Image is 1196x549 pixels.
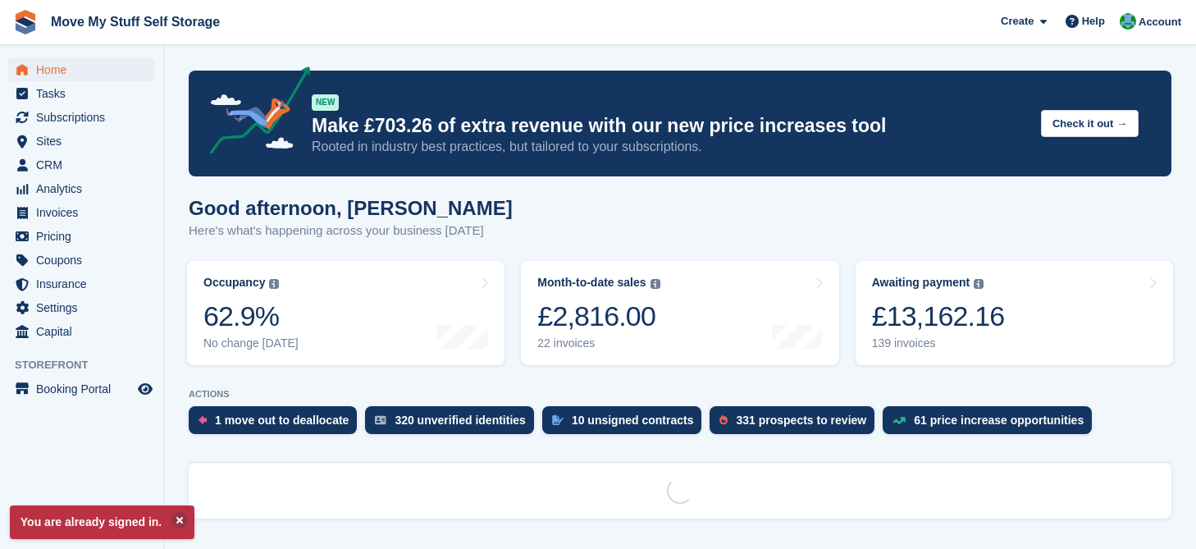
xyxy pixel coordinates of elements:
span: Capital [36,320,135,343]
a: menu [8,320,155,343]
a: menu [8,130,155,153]
a: Month-to-date sales £2,816.00 22 invoices [521,261,838,365]
div: 10 unsigned contracts [572,414,694,427]
a: menu [8,58,155,81]
img: icon-info-grey-7440780725fd019a000dd9b08b2336e03edf1995a4989e88bcd33f0948082b44.svg [269,279,279,289]
button: Check it out → [1041,110,1139,137]
p: Rooted in industry best practices, but tailored to your subscriptions. [312,138,1028,156]
a: Awaiting payment £13,162.16 139 invoices [856,261,1173,365]
a: menu [8,153,155,176]
p: Here's what's happening across your business [DATE] [189,222,513,240]
h1: Good afternoon, [PERSON_NAME] [189,197,513,219]
div: Occupancy [203,276,265,290]
div: NEW [312,94,339,111]
div: 331 prospects to review [736,414,866,427]
a: menu [8,201,155,224]
a: menu [8,296,155,319]
div: 61 price increase opportunities [914,414,1084,427]
a: 331 prospects to review [710,406,883,442]
a: Occupancy 62.9% No change [DATE] [187,261,504,365]
a: 10 unsigned contracts [542,406,710,442]
a: Move My Stuff Self Storage [44,8,226,35]
p: You are already signed in. [10,506,194,539]
a: Preview store [135,379,155,399]
span: Home [36,58,135,81]
p: Make £703.26 of extra revenue with our new price increases tool [312,114,1028,138]
a: menu [8,272,155,295]
div: No change [DATE] [203,336,299,350]
a: menu [8,377,155,400]
span: Invoices [36,201,135,224]
a: menu [8,249,155,272]
img: contract_signature_icon-13c848040528278c33f63329250d36e43548de30e8caae1d1a13099fd9432cc5.svg [552,415,564,425]
div: 1 move out to deallocate [215,414,349,427]
img: move_outs_to_deallocate_icon-f764333ba52eb49d3ac5e1228854f67142a1ed5810a6f6cc68b1a99e826820c5.svg [199,415,207,425]
img: prospect-51fa495bee0391a8d652442698ab0144808aea92771e9ea1ae160a38d050c398.svg [719,415,728,425]
span: Create [1001,13,1034,30]
img: stora-icon-8386f47178a22dfd0bd8f6a31ec36ba5ce8667c1dd55bd0f319d3a0aa187defe.svg [13,10,38,34]
div: 320 unverified identities [395,414,526,427]
span: Tasks [36,82,135,105]
a: menu [8,177,155,200]
p: ACTIONS [189,389,1171,400]
div: £13,162.16 [872,300,1005,333]
span: Help [1082,13,1105,30]
img: Dan [1120,13,1136,30]
span: CRM [36,153,135,176]
span: Sites [36,130,135,153]
a: 320 unverified identities [365,406,542,442]
div: 139 invoices [872,336,1005,350]
img: price-adjustments-announcement-icon-8257ccfd72463d97f412b2fc003d46551f7dbcb40ab6d574587a9cd5c0d94... [196,66,311,160]
a: menu [8,82,155,105]
a: 61 price increase opportunities [883,406,1100,442]
div: Month-to-date sales [537,276,646,290]
div: £2,816.00 [537,300,660,333]
span: Analytics [36,177,135,200]
img: icon-info-grey-7440780725fd019a000dd9b08b2336e03edf1995a4989e88bcd33f0948082b44.svg [974,279,984,289]
span: Subscriptions [36,106,135,129]
div: 22 invoices [537,336,660,350]
a: menu [8,225,155,248]
a: 1 move out to deallocate [189,406,365,442]
img: verify_identity-adf6edd0f0f0b5bbfe63781bf79b02c33cf7c696d77639b501bdc392416b5a36.svg [375,415,386,425]
span: Storefront [15,357,163,373]
span: Account [1139,14,1181,30]
span: Coupons [36,249,135,272]
img: price_increase_opportunities-93ffe204e8149a01c8c9dc8f82e8f89637d9d84a8eef4429ea346261dce0b2c0.svg [892,417,906,424]
span: Insurance [36,272,135,295]
img: icon-info-grey-7440780725fd019a000dd9b08b2336e03edf1995a4989e88bcd33f0948082b44.svg [650,279,660,289]
div: Awaiting payment [872,276,970,290]
span: Booking Portal [36,377,135,400]
span: Settings [36,296,135,319]
a: menu [8,106,155,129]
div: 62.9% [203,300,299,333]
span: Pricing [36,225,135,248]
